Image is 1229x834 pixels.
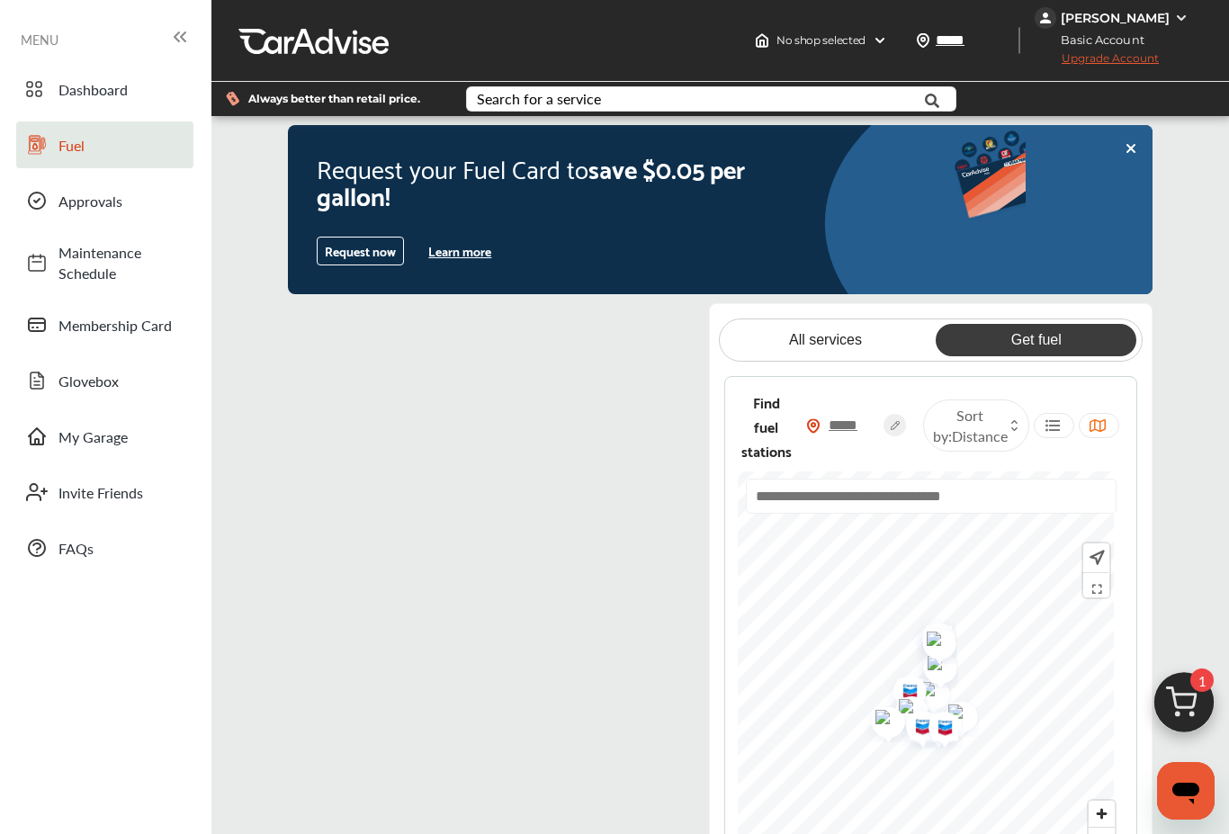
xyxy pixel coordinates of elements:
[882,686,929,731] img: cornerstore.png
[58,135,184,156] span: Fuel
[1190,668,1214,692] span: 1
[1157,762,1215,820] iframe: Button to launch messaging window
[880,666,928,722] img: chevron.png
[1035,51,1159,74] span: Upgrade Account
[58,242,184,283] span: Maintenance Schedule
[741,390,792,462] span: Find fuel stations
[725,324,926,356] a: All services
[1089,801,1115,827] button: Zoom in
[16,177,193,224] a: Approvals
[317,237,404,265] button: Request now
[910,619,955,664] div: Map marker
[16,413,193,460] a: My Garage
[915,702,960,758] div: Map marker
[58,482,184,503] span: Invite Friends
[873,33,887,48] img: header-down-arrow.9dd2ce7d.svg
[226,91,239,106] img: dollor_label_vector.a70140d1.svg
[909,613,956,669] img: exxon.png
[910,619,957,664] img: universaladvantage.png
[1035,7,1056,29] img: jVpblrzwTbfkPYzPPzSLxeg0AAAAASUVORK5CYII=
[477,92,601,106] div: Search for a service
[909,614,954,670] div: Map marker
[911,643,958,688] img: fuelstation.png
[909,613,954,669] div: Map marker
[58,79,184,100] span: Dashboard
[58,538,184,559] span: FAQs
[21,32,58,47] span: MENU
[776,33,866,48] span: No shop selected
[58,315,184,336] span: Membership Card
[931,692,976,737] div: Map marker
[858,697,906,742] img: cornerstore.png
[1036,31,1158,49] span: Basic Account
[16,121,193,168] a: Fuel
[1061,10,1170,26] div: [PERSON_NAME]
[16,469,193,516] a: Invite Friends
[952,426,1008,446] span: Distance
[58,371,184,391] span: Glovebox
[16,66,193,112] a: Dashboard
[248,94,420,104] span: Always better than retail price.
[58,426,184,447] span: My Garage
[16,525,193,571] a: FAQs
[893,701,937,758] div: Map marker
[931,692,979,737] img: circlek.png
[16,233,193,292] a: Maintenance Schedule
[16,357,193,404] a: Glovebox
[1086,548,1105,568] img: recenter.ce011a49.svg
[755,33,769,48] img: header-home-logo.8d720a4f.svg
[893,701,940,758] img: chevron.png
[58,191,184,211] span: Approvals
[880,666,925,722] div: Map marker
[317,146,588,189] span: Request your Fuel Card to
[806,418,821,434] img: location_vector_orange.38f05af8.svg
[1174,11,1189,25] img: WGsFRI8htEPBVLJbROoPRyZpYNWhNONpIPPETTm6eUC0GeLEiAAAAAElFTkSuQmCC
[1018,27,1020,54] img: header-divider.bc55588e.svg
[909,614,956,670] img: shell.png
[317,146,745,216] span: save $0.05 per gallon!
[933,405,1008,446] span: Sort by :
[421,238,498,265] button: Learn more
[882,686,927,731] div: Map marker
[1141,664,1227,750] img: cart_icon.3d0951e8.svg
[936,324,1136,356] a: Get fuel
[16,301,193,348] a: Membership Card
[915,702,963,758] img: chevron.png
[911,643,955,688] div: Map marker
[858,697,903,742] div: Map marker
[916,33,930,48] img: location_vector.a44bc228.svg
